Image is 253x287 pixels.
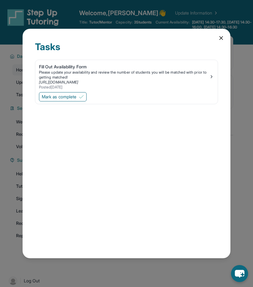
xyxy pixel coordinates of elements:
a: Fill Out Availability FormPlease update your availability and review the number of students you w... [35,60,218,91]
a: [URL][DOMAIN_NAME] [39,80,78,84]
span: Mark as complete [42,94,76,100]
img: Mark as complete [79,94,84,99]
div: Fill Out Availability Form [39,64,209,70]
div: Tasks [35,41,218,60]
div: Posted [DATE] [39,85,209,90]
button: Mark as complete [39,92,87,101]
button: chat-button [231,265,248,282]
div: Please update your availability and review the number of students you will be matched with prior ... [39,70,209,80]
